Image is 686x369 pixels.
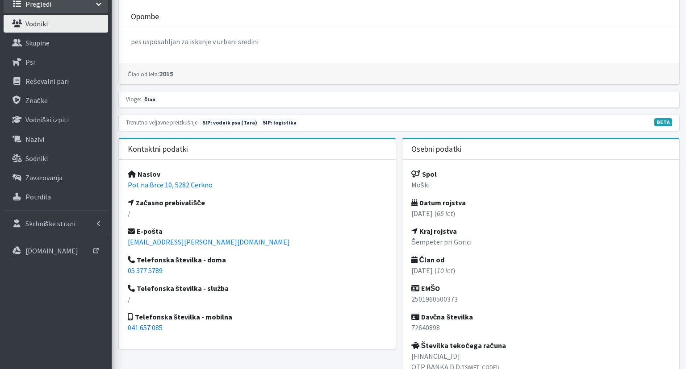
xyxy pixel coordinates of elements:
[411,341,506,350] strong: Številka tekočega računa
[25,219,75,228] p: Skrbniške strani
[128,69,173,78] strong: 2015
[411,227,457,236] strong: Kraj rojstva
[25,246,78,255] p: [DOMAIN_NAME]
[4,169,108,187] a: Zavarovanja
[25,192,51,201] p: Potrdila
[128,208,387,219] p: /
[25,19,48,28] p: Vodniki
[25,38,50,47] p: Skupine
[4,34,108,52] a: Skupine
[411,198,466,207] strong: Datum rojstva
[4,215,108,232] a: Skrbniške strani
[128,227,163,236] strong: E-pošta
[128,237,290,246] a: [EMAIL_ADDRESS][PERSON_NAME][DOMAIN_NAME]
[4,72,108,90] a: Reševalni pari
[25,173,63,182] p: Zavarovanja
[411,208,670,219] p: [DATE] ( )
[128,198,205,207] strong: Začasno prebivališče
[4,91,108,109] a: Značke
[128,284,229,293] strong: Telefonska številka - služba
[4,130,108,148] a: Nazivi
[4,53,108,71] a: Psi
[411,265,670,276] p: [DATE] ( )
[411,145,461,154] h3: Osebni podatki
[4,242,108,260] a: [DOMAIN_NAME]
[4,149,108,167] a: Sodniki
[128,170,160,178] strong: Naslov
[25,96,48,105] p: Značke
[437,266,453,275] em: 10 let
[25,58,35,66] p: Psi
[126,119,199,126] small: Trenutno veljavne preizkušnje:
[128,294,387,304] p: /
[411,284,440,293] strong: EMŠO
[4,15,108,33] a: Vodniki
[131,36,667,47] p: pes usposabljan za iskanje v urbani sredini
[654,118,672,126] span: V fazi razvoja
[411,236,670,247] p: Šempeter pri Gorici
[126,95,141,103] small: Vloge:
[128,312,233,321] strong: Telefonska številka - mobilna
[411,255,445,264] strong: Član od
[25,77,69,86] p: Reševalni pari
[437,209,453,218] em: 65 let
[4,188,108,206] a: Potrdila
[25,115,69,124] p: Vodniški izpiti
[25,154,48,163] p: Sodniki
[411,179,670,190] p: Moški
[411,294,670,304] p: 2501960500373
[200,119,259,127] span: Naslednja preizkušnja: jesen 2026
[128,266,163,275] a: 05 377 5789
[128,180,213,189] a: Pot na Brce 10, 5282 Cerkno
[131,12,159,21] h3: Opombe
[411,322,670,333] p: 72640898
[4,111,108,129] a: Vodniški izpiti
[128,323,163,332] a: 041 657 085
[25,135,44,144] p: Nazivi
[261,119,299,127] span: Naslednja preizkušnja: jesen 2025
[128,255,226,264] strong: Telefonska številka - doma
[411,312,473,321] strong: Davčna številka
[128,70,159,78] small: Član od leta:
[411,170,437,178] strong: Spol
[128,145,188,154] h3: Kontaktni podatki
[142,95,158,104] span: član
